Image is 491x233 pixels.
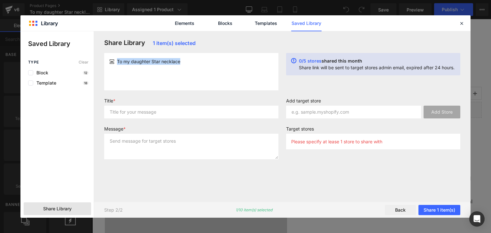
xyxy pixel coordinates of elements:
button: Share 1 item(s) [418,205,460,215]
button: Add Store [424,106,460,118]
span: Share Library [43,206,72,212]
input: e.g. sample.myshopify.com [286,106,421,118]
span: 🛒 [201,45,208,51]
label: Quantità [201,56,389,68]
p: Share link will be sent to target stores admin email, expired after 24 hours. [299,65,455,70]
a: Templates [251,15,281,31]
p: Un Design Pieno di Significato [209,7,299,15]
p: 12 [83,71,89,75]
img: Collana “Luna e Stelle” I Un Dono dal Cuore per Tua Figlia [10,101,47,138]
label: Add target store [286,98,460,106]
a: Elements [169,15,200,31]
span: shared this month [322,58,362,64]
span: Type [28,60,39,64]
p: Please specify at lease 1 store to share with [291,139,382,144]
img: Collana “Luna e Stelle” I Un Dono dal Cuore per Tua Figlia [48,101,84,137]
h3: Share Library [104,39,278,47]
span: 0/5 stores [299,58,322,64]
span: Ordina con pagamento alla consegna. [208,45,310,51]
input: Title for your message [104,106,278,118]
p: Step 2/2 [104,207,123,213]
a: Blocks [210,15,240,31]
p: Saved Library [28,39,94,49]
span: Block [33,70,48,75]
h2: Un Simbolo Sentimentale di Connessione 💖 [12,144,386,154]
p: 1/10 item(s) selected [236,207,272,213]
p: La luna e le stelle hanno sempre rappresentato guida, amore ed eternità. Questa collana incarna q... [204,156,386,194]
p: Ideale per Ogni Occasione Speciale [209,33,299,41]
p: 18 [83,81,89,85]
label: Target stores [286,126,460,134]
span: Clear [79,60,89,64]
p: Ipoallergenica e Durevole [209,16,299,23]
span: Template [33,80,56,86]
p: Pronta da Regalare [209,24,299,32]
img: Collana “Luna e Stelle” I Un Dono dal Cuore per Tua Figlia [86,101,122,138]
img: Collana “Luna e Stelle” I Un Dono dal Cuore per Tua Figlia [124,101,160,137]
button: Back [385,205,416,215]
span: 1 item(s) selected [153,40,196,46]
label: Message [104,126,278,134]
div: Open Intercom Messenger [469,211,485,227]
label: Title [104,98,278,106]
span: To my daughter Star necklace [117,58,180,65]
a: Saved Library [291,15,322,31]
